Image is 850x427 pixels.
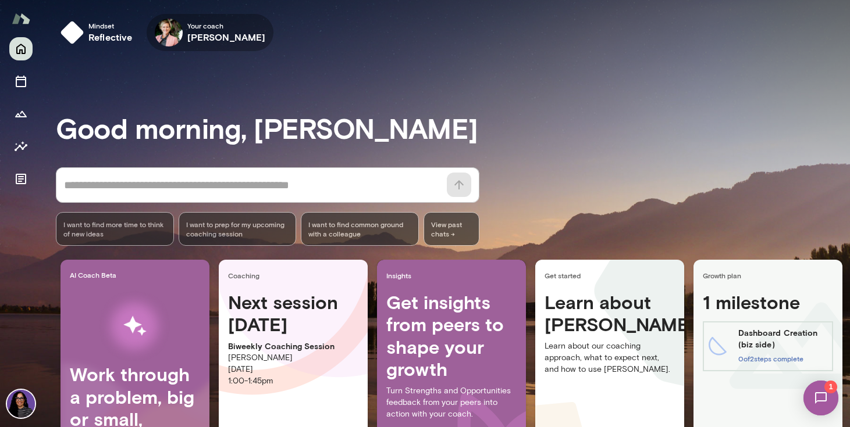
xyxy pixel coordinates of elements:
button: Documents [9,167,33,191]
span: AI Coach Beta [70,270,205,279]
div: I want to find common ground with a colleague [301,212,419,246]
span: I want to find common ground with a colleague [308,220,411,238]
span: Coaching [228,271,363,280]
img: Kelly K. Oliver [155,19,183,46]
p: 1:00 - 1:45pm [228,375,358,387]
h6: [PERSON_NAME] [187,30,266,44]
span: 0 of 2 steps complete [738,354,803,363]
p: Turn Strengths and Opportunities feedback from your peers into action with your coach. [386,385,517,420]
p: Learn about our coaching approach, what to expect next, and how to use [PERSON_NAME]. [545,340,675,375]
img: AI Workflows [83,289,187,363]
p: Biweekly Coaching Session [228,340,358,352]
span: I want to prep for my upcoming coaching session [186,220,289,238]
button: Mindsetreflective [56,14,142,51]
p: [PERSON_NAME] [228,352,358,364]
span: Get started [545,271,680,280]
img: Cassidy Edwards [7,390,35,418]
h6: reflective [88,30,133,44]
button: Insights [9,135,33,158]
p: [DATE] [228,364,358,375]
span: View past chats -> [424,212,479,246]
h4: Next session [DATE] [228,291,358,336]
button: Home [9,37,33,60]
span: Your coach [187,21,266,30]
span: Growth plan [703,271,838,280]
img: Mento [12,8,30,30]
div: I want to prep for my upcoming coaching session [179,212,297,246]
span: Mindset [88,21,133,30]
button: Growth Plan [9,102,33,125]
div: I want to find more time to think of new ideas [56,212,174,246]
h4: Get insights from peers to shape your growth [386,291,517,381]
span: Insights [386,271,521,280]
span: I want to find more time to think of new ideas [63,220,166,238]
h3: Good morning, [PERSON_NAME] [56,112,850,144]
img: mindset [61,21,84,44]
h6: Dashboard Creation (biz side) [738,327,827,350]
div: Kelly K. OliverYour coach[PERSON_NAME] [147,14,274,51]
h4: 1 milestone [703,291,833,318]
button: Sessions [9,70,33,93]
h4: Learn about [PERSON_NAME] [545,291,675,336]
